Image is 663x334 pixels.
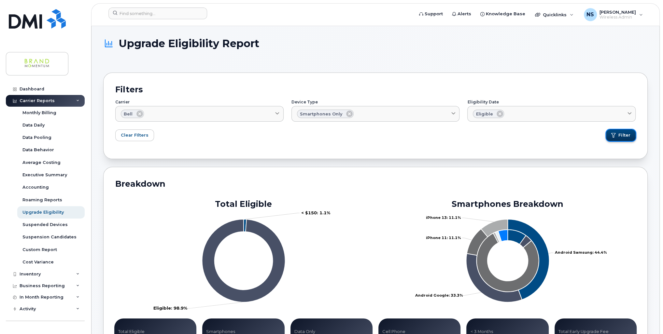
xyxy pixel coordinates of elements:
[115,100,284,104] label: Carrier
[415,293,463,298] tspan: Android Google: 33.3%
[476,111,493,117] span: Eligible
[467,106,636,122] a: Eligible
[153,305,187,310] tspan: Eligible: 98.9%
[114,199,373,209] h2: Total Eligible
[426,215,461,220] tspan: iPhone 13: 11.1%
[300,111,342,117] span: Smartphones Only
[121,132,148,138] span: Clear FIlters
[115,179,636,194] h2: Breakdown
[115,106,284,122] a: Bell
[153,210,330,310] g: Series
[301,210,330,215] tspan: < $150: 1.1%
[378,199,637,209] h2: Smartphones Breakdown
[426,235,461,240] tspan: iPhone 11: 11.1%
[291,100,460,104] label: Device Type
[555,250,607,255] tspan: Android Samsung: 44.4%
[153,210,330,310] g: Chart
[618,132,630,138] span: Filter
[606,129,636,141] button: Filter
[415,215,607,302] g: Series
[291,106,460,122] a: Smartphones Only
[119,38,259,49] span: Upgrade Eligibility Report
[124,111,133,117] span: Bell
[415,215,607,302] g: Chart
[115,129,154,141] button: Clear FIlters
[115,85,636,94] h2: Filters
[467,100,636,104] label: Eligibility Date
